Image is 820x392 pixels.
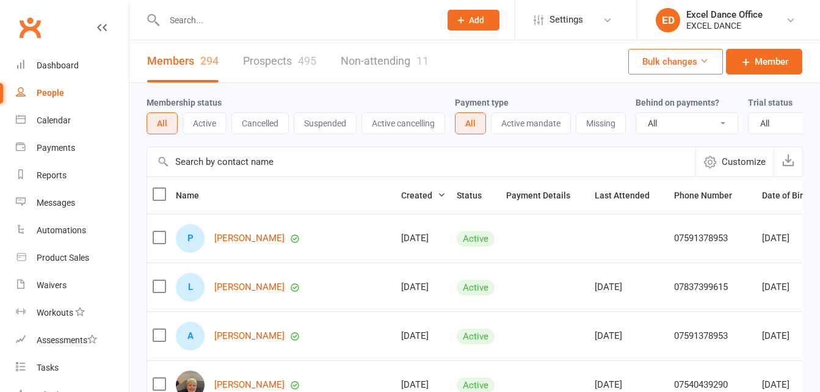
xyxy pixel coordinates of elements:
span: Member [755,54,788,69]
span: Add [469,15,484,25]
a: Dashboard [16,52,129,79]
a: Messages [16,189,129,217]
div: People [37,88,64,98]
label: Trial status [748,98,793,107]
div: [DATE] [401,233,446,244]
button: Missing [576,112,626,134]
a: People [16,79,129,107]
div: [DATE] [401,380,446,390]
div: Excel Dance Office [686,9,763,20]
div: A [176,322,205,350]
a: Reports [16,162,129,189]
a: Waivers [16,272,129,299]
div: Reports [37,170,67,180]
a: Member [726,49,802,74]
span: Status [457,191,495,200]
div: Active [457,328,495,344]
button: Suspended [294,112,357,134]
div: [DATE] [401,282,446,292]
span: Created [401,191,446,200]
div: Workouts [37,308,73,318]
div: 07540439290 [674,380,751,390]
button: All [455,112,486,134]
a: Payments [16,134,129,162]
input: Search by contact name [147,147,695,176]
label: Payment type [455,98,509,107]
div: 07591378953 [674,233,751,244]
div: EXCEL DANCE [686,20,763,31]
button: Cancelled [231,112,289,134]
div: Waivers [37,280,67,290]
span: Payment Details [506,191,584,200]
div: [DATE] [595,331,663,341]
button: All [147,112,178,134]
div: 07837399615 [674,282,751,292]
button: Payment Details [506,188,584,203]
input: Search... [161,12,432,29]
span: Last Attended [595,191,663,200]
div: 294 [200,54,219,67]
div: Active [457,231,495,247]
div: 11 [416,54,429,67]
div: Calendar [37,115,71,125]
a: Automations [16,217,129,244]
label: Membership status [147,98,222,107]
a: Tasks [16,354,129,382]
span: Phone Number [674,191,746,200]
a: Prospects495 [243,40,316,82]
button: Add [448,10,499,31]
button: Name [176,188,212,203]
button: Active cancelling [361,112,445,134]
div: Assessments [37,335,97,345]
div: ED [656,8,680,32]
a: [PERSON_NAME] [214,233,285,244]
button: Active [183,112,227,134]
div: Product Sales [37,253,89,263]
div: Messages [37,198,75,208]
span: Name [176,191,212,200]
a: [PERSON_NAME] [214,380,285,390]
button: Customize [695,147,774,176]
button: Last Attended [595,188,663,203]
a: Members294 [147,40,219,82]
button: Active mandate [491,112,571,134]
div: [DATE] [595,282,663,292]
div: 495 [298,54,316,67]
div: Active [457,280,495,296]
button: Created [401,188,446,203]
div: Payments [37,143,75,153]
div: Automations [37,225,86,235]
a: Assessments [16,327,129,354]
button: Phone Number [674,188,746,203]
a: Calendar [16,107,129,134]
span: Settings [550,6,583,34]
div: P [176,224,205,253]
button: Bulk changes [628,49,723,74]
div: Tasks [37,363,59,372]
a: [PERSON_NAME] [214,331,285,341]
span: Customize [722,154,766,169]
a: Clubworx [15,12,45,43]
a: Non-attending11 [341,40,429,82]
a: [PERSON_NAME] [214,282,285,292]
div: 07591378953 [674,331,751,341]
a: Product Sales [16,244,129,272]
div: [DATE] [595,380,663,390]
div: L [176,273,205,302]
div: [DATE] [401,331,446,341]
a: Workouts [16,299,129,327]
label: Behind on payments? [636,98,719,107]
div: Dashboard [37,60,79,70]
button: Status [457,188,495,203]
